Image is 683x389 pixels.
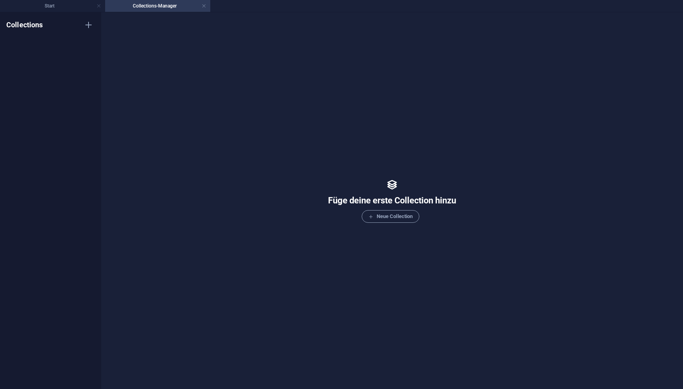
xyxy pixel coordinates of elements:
h5: Füge deine erste Collection hinzu [328,194,456,207]
h6: Collections [6,20,43,30]
span: Neue Collection [368,212,413,221]
i: Neue Collection erstellen [84,20,93,30]
button: Neue Collection [362,210,420,223]
h4: Collections-Manager [105,2,210,10]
